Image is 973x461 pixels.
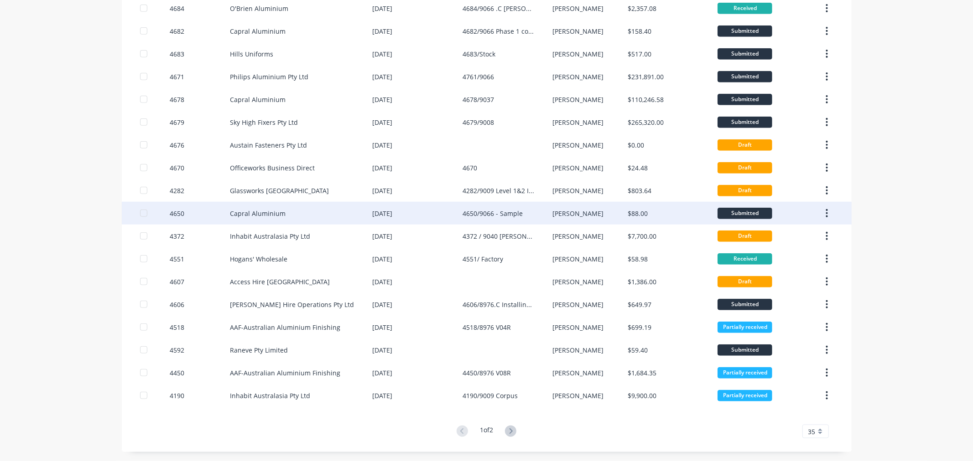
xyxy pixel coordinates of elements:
div: Capral Aluminium [230,95,286,104]
div: $158.40 [628,26,651,36]
div: [DATE] [373,118,393,127]
div: $265,320.00 [628,118,664,127]
div: [PERSON_NAME] [552,95,604,104]
div: Submitted [718,299,772,310]
div: 4450/8976 V08R [463,368,511,378]
div: [PERSON_NAME] [552,254,604,264]
div: 4761/9066 [463,72,494,82]
div: Partially received [718,390,772,401]
div: [DATE] [373,391,393,400]
div: [PERSON_NAME] [552,118,604,127]
div: Draft [718,185,772,196]
div: Submitted [718,94,772,105]
div: [PERSON_NAME] [552,163,604,173]
div: $517.00 [628,49,651,59]
div: 4282 [170,186,184,195]
div: 4650 [170,209,184,218]
div: [DATE] [373,72,393,82]
div: Hills Uniforms [230,49,273,59]
div: Raneve Pty Limited [230,345,288,355]
div: Partially received [718,322,772,333]
div: Philips Aluminium Pty Ltd [230,72,308,82]
div: 4606/8976.C Installing GF Glass panels [463,300,534,309]
div: [PERSON_NAME] [552,72,604,82]
div: Capral Aluminium [230,209,286,218]
div: [PERSON_NAME] [552,368,604,378]
div: $231,891.00 [628,72,664,82]
div: Submitted [718,26,772,37]
div: [PERSON_NAME] [552,186,604,195]
div: [DATE] [373,277,393,287]
div: 4671 [170,72,184,82]
div: [DATE] [373,26,393,36]
div: Draft [718,230,772,242]
div: 4682/9066 Phase 1 components [463,26,534,36]
div: [DATE] [373,186,393,195]
div: 4518/8976 V04R [463,323,511,332]
div: Draft [718,162,772,174]
div: [PERSON_NAME] [552,391,604,400]
div: Submitted [718,344,772,356]
div: $24.48 [628,163,648,173]
div: [DATE] [373,254,393,264]
div: [PERSON_NAME] [552,140,604,150]
div: Submitted [718,117,772,128]
div: [DATE] [373,323,393,332]
div: 4670 [170,163,184,173]
div: 4450 [170,368,184,378]
div: $2,357.08 [628,4,656,13]
div: 4682 [170,26,184,36]
div: 4190/9009 Corpus [463,391,518,400]
div: Submitted [718,71,772,82]
div: 4678/9037 [463,95,494,104]
div: $649.97 [628,300,651,309]
div: [PERSON_NAME] [552,4,604,13]
div: Draft [718,139,772,151]
div: 4683/Stock [463,49,495,59]
div: Partially received [718,367,772,379]
div: $9,900.00 [628,391,656,400]
div: 4551 [170,254,184,264]
div: Officeworks Business Direct [230,163,315,173]
div: Inhabit Australasia Pty Ltd [230,391,310,400]
div: [PERSON_NAME] [552,300,604,309]
div: [PERSON_NAME] [552,345,604,355]
div: 4606 [170,300,184,309]
div: [DATE] [373,95,393,104]
div: [PERSON_NAME] [552,209,604,218]
div: [DATE] [373,140,393,150]
div: 4282/9009 Level 1&2 Internal Glass [463,186,534,195]
div: Received [718,3,772,14]
div: $1,386.00 [628,277,656,287]
div: $1,684.35 [628,368,656,378]
div: 4592 [170,345,184,355]
div: [PERSON_NAME] [552,26,604,36]
div: $7,700.00 [628,231,656,241]
div: 4650/9066 - Sample [463,209,523,218]
div: Sky High Fixers Pty Ltd [230,118,298,127]
div: Access Hire [GEOGRAPHIC_DATA] [230,277,330,287]
div: Hogans' Wholesale [230,254,287,264]
div: $58.98 [628,254,648,264]
div: 4372 / 9040 [PERSON_NAME] [463,231,534,241]
span: 35 [808,427,816,436]
div: [PERSON_NAME] [552,49,604,59]
div: [PERSON_NAME] Hire Operations Pty Ltd [230,300,354,309]
div: AAF-Australian Aluminium Finishing [230,323,340,332]
div: [DATE] [373,163,393,173]
div: [PERSON_NAME] [552,323,604,332]
div: 4684 [170,4,184,13]
div: $88.00 [628,209,648,218]
div: Draft [718,276,772,287]
div: Glassworks [GEOGRAPHIC_DATA] [230,186,329,195]
div: [DATE] [373,300,393,309]
div: 4678 [170,95,184,104]
div: 1 of 2 [480,425,493,438]
div: Submitted [718,48,772,60]
div: [DATE] [373,368,393,378]
div: Received [718,253,772,265]
div: O'Brien Aluminium [230,4,288,13]
div: [DATE] [373,49,393,59]
div: $59.40 [628,345,648,355]
div: [DATE] [373,345,393,355]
